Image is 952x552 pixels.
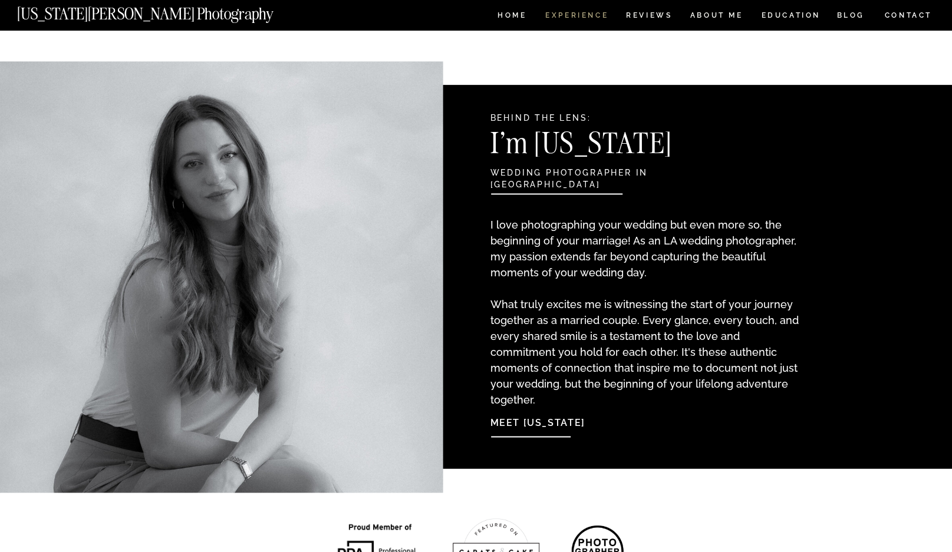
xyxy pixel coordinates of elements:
[490,129,747,164] h3: I'm [US_STATE]
[490,408,618,433] a: Meet [US_STATE]
[836,12,865,22] a: BLOG
[545,12,607,22] a: Experience
[490,167,741,180] h2: wedding photographer in [GEOGRAPHIC_DATA]
[884,9,933,22] a: CONTACT
[626,12,670,22] a: REVIEWS
[490,217,802,384] p: I love photographing your wedding but even more so, the beginning of your marriage! As an LA wedd...
[490,113,741,125] h2: Behind the Lens:
[495,12,529,22] a: HOME
[690,12,743,22] a: ABOUT ME
[17,6,313,16] a: [US_STATE][PERSON_NAME] Photography
[760,12,822,22] a: EDUCATION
